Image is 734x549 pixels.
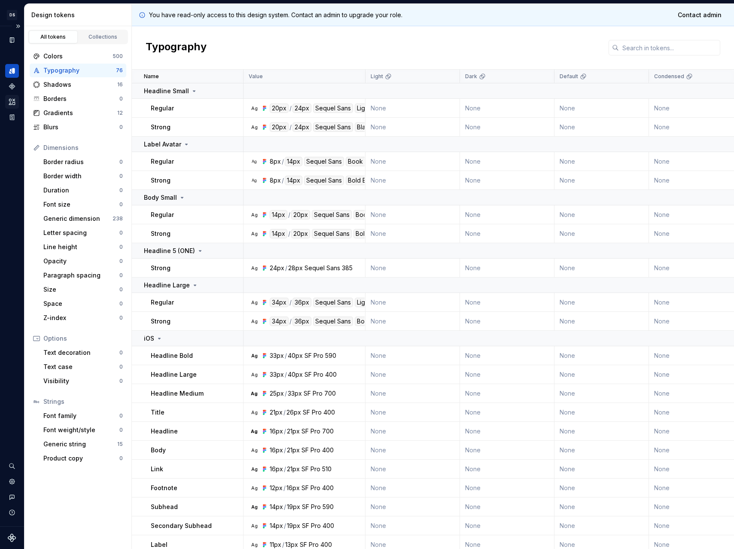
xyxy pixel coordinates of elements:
[292,104,311,113] div: 24px
[119,314,123,321] div: 0
[365,365,460,384] td: None
[288,389,302,398] div: 33px
[43,334,123,343] div: Options
[8,534,16,542] svg: Supernova Logo
[5,459,19,473] button: Search ⌘K
[40,254,126,268] a: Opacity0
[151,264,171,272] p: Strong
[146,40,207,55] h2: Typography
[119,272,123,279] div: 0
[284,446,286,454] div: /
[144,334,154,343] p: iOS
[305,264,340,272] div: Sequel Sans
[251,390,258,397] div: Ag
[251,522,258,529] div: Ag
[43,229,119,237] div: Letter spacing
[460,384,554,403] td: None
[460,460,554,479] td: None
[460,312,554,331] td: None
[251,105,258,112] div: Ag
[289,104,292,113] div: /
[40,297,126,311] a: Space0
[43,397,123,406] div: Strings
[355,122,392,132] div: Black Head
[43,454,119,463] div: Product copy
[251,299,258,306] div: Ag
[2,6,22,24] button: DS
[43,271,119,280] div: Paragraph spacing
[151,446,166,454] p: Body
[270,389,284,398] div: 25px
[5,475,19,488] a: Settings
[119,258,123,265] div: 0
[672,7,727,23] a: Contact admin
[249,73,263,80] p: Value
[287,465,300,473] div: 21px
[270,264,284,272] div: 24px
[43,348,119,357] div: Text decoration
[119,95,123,102] div: 0
[119,173,123,180] div: 0
[305,370,323,379] div: SF Pro
[116,67,123,74] div: 76
[312,210,352,220] div: Sequel Sans
[323,408,335,417] div: 400
[270,157,281,166] div: 8px
[302,427,320,436] div: SF Pro
[554,422,649,441] td: None
[270,317,289,326] div: 34px
[251,230,258,237] div: Ag
[151,351,193,360] p: Headline Bold
[365,152,460,171] td: None
[460,205,554,224] td: None
[251,541,258,548] div: Ag
[119,244,123,250] div: 0
[289,317,292,326] div: /
[151,176,171,185] p: Strong
[342,264,353,272] div: 385
[43,143,123,152] div: Dimensions
[151,298,174,307] p: Regular
[40,240,126,254] a: Line height0
[251,466,258,473] div: Ag
[285,176,302,185] div: 14px
[292,317,311,326] div: 36px
[554,312,649,331] td: None
[284,427,286,436] div: /
[43,158,119,166] div: Border radius
[554,403,649,422] td: None
[144,281,190,290] p: Headline Large
[355,104,390,113] div: Light Head
[365,118,460,137] td: None
[151,465,163,473] p: Link
[460,441,554,460] td: None
[365,479,460,497] td: None
[270,122,289,132] div: 20px
[5,490,19,504] div: Contact support
[119,201,123,208] div: 0
[560,73,578,80] p: Default
[251,177,258,184] div: Ag
[322,446,334,454] div: 400
[40,311,126,325] a: Z-index0
[313,317,353,326] div: Sequel Sans
[43,214,113,223] div: Generic dimension
[289,298,292,307] div: /
[43,66,116,75] div: Typography
[43,172,119,180] div: Border width
[251,485,258,491] div: Ag
[292,122,311,132] div: 24px
[554,293,649,312] td: None
[365,205,460,224] td: None
[325,351,336,360] div: 590
[288,264,303,272] div: 28px
[365,171,460,190] td: None
[43,52,113,61] div: Colors
[302,446,320,454] div: SF Pro
[251,503,258,510] div: Ag
[43,363,119,371] div: Text case
[151,427,178,436] p: Headline
[43,299,119,308] div: Space
[270,408,283,417] div: 21px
